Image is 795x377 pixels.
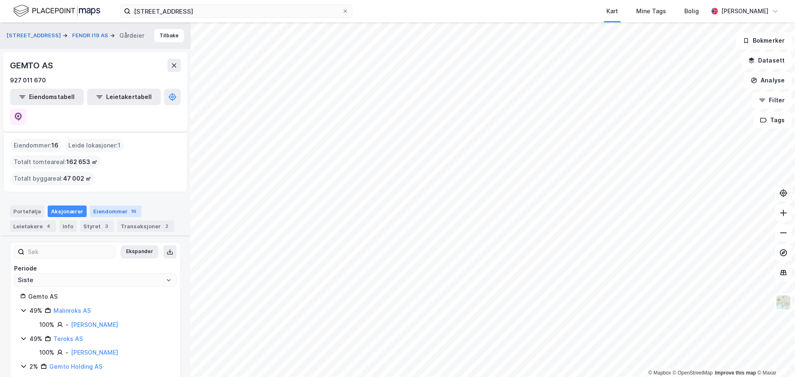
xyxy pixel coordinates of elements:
[129,207,138,215] div: 16
[10,139,62,152] div: Eiendommer :
[29,334,42,344] div: 49%
[10,205,44,217] div: Portefølje
[118,140,121,150] span: 1
[63,174,91,184] span: 47 002 ㎡
[49,363,102,370] a: Gemto Holding AS
[752,92,792,109] button: Filter
[162,222,171,230] div: 2
[7,31,63,40] button: [STREET_ADDRESS]
[65,348,68,358] div: -
[636,6,666,16] div: Mine Tags
[776,295,791,310] img: Z
[71,349,118,356] a: [PERSON_NAME]
[753,112,792,128] button: Tags
[53,307,91,314] a: Malinroks AS
[53,335,83,342] a: Teroks AS
[121,245,158,259] button: Ekspander
[59,220,77,232] div: Info
[754,337,795,377] div: Kontrollprogram for chat
[87,89,161,105] button: Leietakertabell
[673,370,713,376] a: OpenStreetMap
[648,370,671,376] a: Mapbox
[39,320,54,330] div: 100%
[13,4,100,18] img: logo.f888ab2527a4732fd821a326f86c7f29.svg
[684,6,699,16] div: Bolig
[72,31,110,40] button: FENDR I19 AS
[744,72,792,89] button: Analyse
[29,362,38,372] div: 2%
[10,89,84,105] button: Eiendomstabell
[117,220,174,232] div: Transaksjoner
[165,277,172,283] button: Open
[66,157,97,167] span: 162 653 ㎡
[10,59,54,72] div: GEMTO AS
[15,274,176,286] input: ClearOpen
[102,222,111,230] div: 3
[721,6,768,16] div: [PERSON_NAME]
[154,29,184,42] button: Tilbake
[65,320,68,330] div: -
[754,337,795,377] iframe: Chat Widget
[10,75,46,85] div: 927 011 670
[715,370,756,376] a: Improve this map
[119,31,144,41] div: Gårdeier
[741,52,792,69] button: Datasett
[28,292,170,302] div: Gemto AS
[131,5,342,17] input: Søk på adresse, matrikkel, gårdeiere, leietakere eller personer
[90,205,141,217] div: Eiendommer
[80,220,114,232] div: Styret
[29,306,42,316] div: 49%
[10,155,101,169] div: Totalt tomteareal :
[606,6,618,16] div: Kart
[39,348,54,358] div: 100%
[65,139,124,152] div: Leide lokasjoner :
[10,172,95,185] div: Totalt byggareal :
[10,220,56,232] div: Leietakere
[24,246,115,258] input: Søk
[736,32,792,49] button: Bokmerker
[44,222,53,230] div: 4
[48,205,87,217] div: Aksjonærer
[51,140,58,150] span: 16
[71,321,118,328] a: [PERSON_NAME]
[14,263,177,273] div: Periode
